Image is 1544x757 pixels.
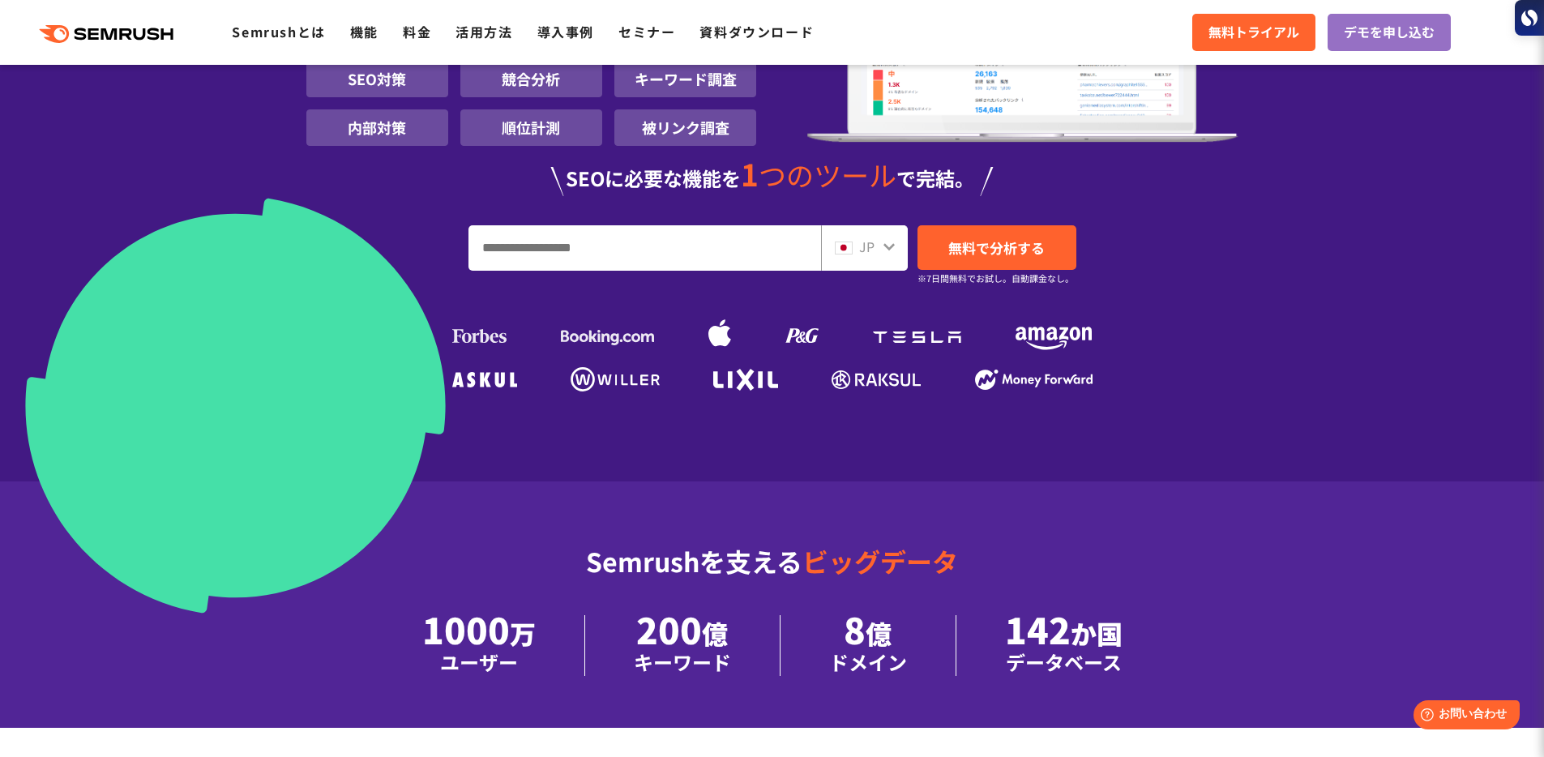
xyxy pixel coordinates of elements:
span: 無料トライアル [1208,22,1299,43]
div: ドメイン [829,648,907,676]
a: デモを申し込む [1328,14,1451,51]
a: 資料ダウンロード [699,22,814,41]
span: 無料で分析する [948,237,1045,258]
div: キーワード [634,648,731,676]
a: 機能 [350,22,379,41]
a: 無料トライアル [1192,14,1315,51]
small: ※7日間無料でお試し。自動課金なし。 [917,271,1074,286]
span: 億 [702,614,728,652]
span: で完結。 [896,164,974,192]
div: SEOに必要な機能を [306,159,1238,196]
li: 142 [956,615,1171,676]
li: キーワード調査 [614,61,756,97]
a: 無料で分析する [917,225,1076,270]
li: 8 [781,615,956,676]
span: デモを申し込む [1344,22,1435,43]
li: 200 [585,615,781,676]
a: 導入事例 [537,22,594,41]
a: セミナー [618,22,675,41]
span: JP [859,237,875,256]
span: 億 [866,614,892,652]
span: か国 [1071,614,1123,652]
a: 活用方法 [456,22,512,41]
span: 1 [741,152,759,195]
a: 料金 [403,22,431,41]
iframe: Help widget launcher [1400,694,1526,739]
li: 内部対策 [306,109,448,146]
li: 被リンク調査 [614,109,756,146]
li: SEO対策 [306,61,448,97]
div: データベース [1005,648,1123,676]
li: 順位計測 [460,109,602,146]
span: つのツール [759,155,896,195]
a: Semrushとは [232,22,325,41]
div: Semrushを支える [306,533,1238,615]
span: ビッグデータ [802,542,958,580]
input: URL、キーワードを入力してください [469,226,820,270]
li: 競合分析 [460,61,602,97]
